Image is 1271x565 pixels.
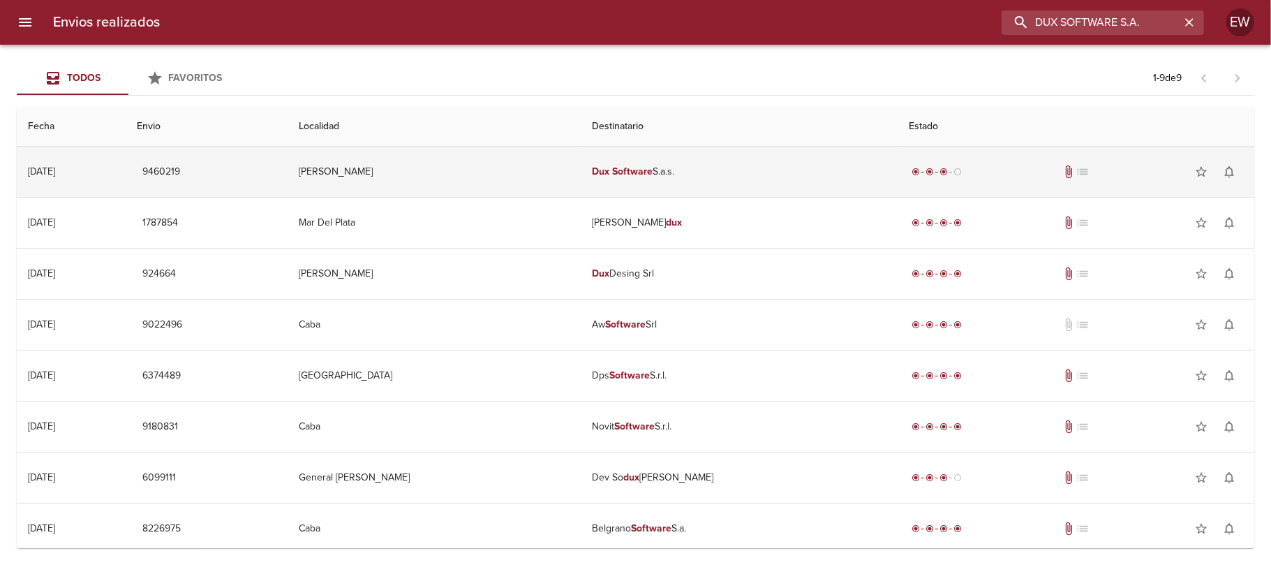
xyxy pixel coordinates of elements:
button: Activar notificaciones [1215,311,1243,339]
span: star_border [1194,369,1208,383]
td: Caba [288,402,581,452]
span: No tiene pedido asociado [1076,420,1090,434]
td: Caba [288,504,581,554]
button: Agregar a favoritos [1187,158,1215,186]
td: [PERSON_NAME] [581,198,897,248]
div: Entregado [909,267,965,281]
td: Caba [288,300,581,350]
span: No tiene pedido asociado [1076,471,1090,485]
span: Todos [67,72,101,84]
em: Dux [592,166,609,177]
em: Dux [592,267,609,279]
span: radio_button_checked [939,524,948,533]
td: Belgrano S.a. [581,504,897,554]
span: Tiene documentos adjuntos [1062,369,1076,383]
button: Activar notificaciones [1215,362,1243,390]
span: radio_button_checked [953,270,962,278]
div: En viaje [909,471,965,485]
span: radio_button_checked [912,372,920,380]
span: radio_button_checked [912,270,920,278]
button: Agregar a favoritos [1187,362,1215,390]
span: notifications_none [1222,216,1236,230]
div: [DATE] [28,217,55,228]
td: [GEOGRAPHIC_DATA] [288,351,581,401]
td: Dev So [PERSON_NAME] [581,453,897,503]
span: radio_button_checked [926,168,934,176]
span: No tiene pedido asociado [1076,522,1090,536]
td: [PERSON_NAME] [288,249,581,299]
td: Desing Srl [581,249,897,299]
span: radio_button_checked [939,270,948,278]
button: 6374489 [137,363,186,389]
th: Fecha [17,107,126,147]
td: General [PERSON_NAME] [288,453,581,503]
button: Activar notificaciones [1215,464,1243,492]
span: radio_button_checked [939,372,948,380]
span: star_border [1194,318,1208,332]
div: Entregado [909,318,965,332]
div: Tabs Envios [17,61,240,95]
button: Activar notificaciones [1215,158,1243,186]
em: Software [614,420,655,432]
th: Destinatario [581,107,897,147]
span: radio_button_checked [939,423,948,431]
em: Software [612,166,653,177]
div: [DATE] [28,318,55,330]
span: notifications_none [1222,369,1236,383]
span: radio_button_checked [939,474,948,482]
span: No tiene pedido asociado [1076,318,1090,332]
span: No tiene documentos adjuntos [1062,318,1076,332]
p: 1 - 9 de 9 [1153,71,1182,85]
span: Tiene documentos adjuntos [1062,216,1076,230]
span: star_border [1194,471,1208,485]
em: Software [609,369,650,381]
button: Agregar a favoritos [1187,311,1215,339]
button: Activar notificaciones [1215,515,1243,543]
span: 8226975 [142,520,181,538]
span: radio_button_checked [953,423,962,431]
button: Activar notificaciones [1215,413,1243,441]
span: Tiene documentos adjuntos [1062,471,1076,485]
button: Agregar a favoritos [1187,209,1215,237]
em: Software [631,522,671,534]
span: radio_button_checked [926,372,934,380]
span: star_border [1194,420,1208,434]
td: Aw Srl [581,300,897,350]
span: notifications_none [1222,165,1236,179]
span: star_border [1194,267,1208,281]
div: [DATE] [28,420,55,432]
span: star_border [1194,216,1208,230]
span: radio_button_checked [912,423,920,431]
span: notifications_none [1222,522,1236,536]
span: 924664 [142,265,176,283]
span: notifications_none [1222,420,1236,434]
div: Entregado [909,522,965,536]
td: [PERSON_NAME] [288,147,581,197]
div: EW [1226,8,1254,36]
span: radio_button_checked [926,474,934,482]
span: 1787854 [142,214,178,232]
span: radio_button_checked [926,524,934,533]
td: Novit S.r.l. [581,402,897,452]
button: 8226975 [137,516,186,542]
button: Agregar a favoritos [1187,413,1215,441]
span: radio_button_checked [953,321,962,329]
span: notifications_none [1222,471,1236,485]
span: radio_button_checked [912,321,920,329]
span: 9180831 [142,418,178,436]
span: radio_button_checked [939,168,948,176]
span: radio_button_unchecked [953,474,962,482]
td: Mar Del Plata [288,198,581,248]
span: Tiene documentos adjuntos [1062,165,1076,179]
div: [DATE] [28,267,55,279]
button: 9460219 [137,159,186,185]
span: 9022496 [142,316,182,334]
span: Tiene documentos adjuntos [1062,420,1076,434]
span: radio_button_checked [912,474,920,482]
span: 6374489 [142,367,181,385]
button: 924664 [137,261,181,287]
span: radio_button_checked [939,219,948,227]
span: radio_button_unchecked [953,168,962,176]
span: notifications_none [1222,318,1236,332]
button: 9022496 [137,312,188,338]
